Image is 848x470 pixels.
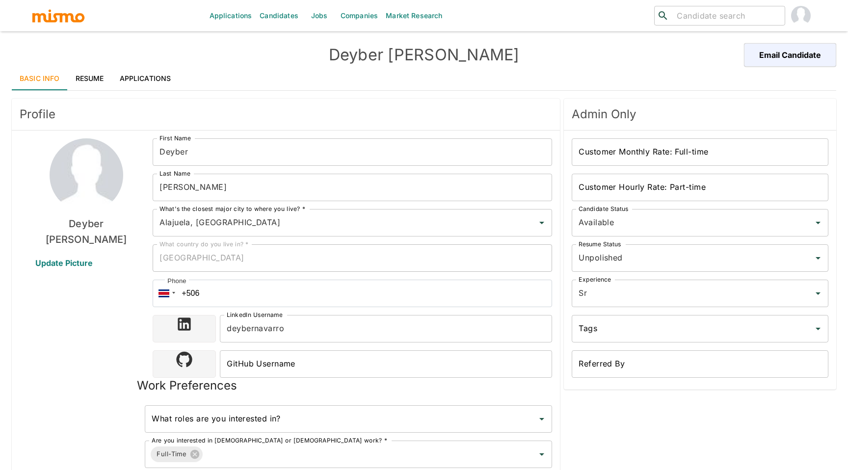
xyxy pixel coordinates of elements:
div: Full-Time [151,446,203,462]
h4: Deyber [PERSON_NAME] [218,45,630,65]
label: LinkedIn Username [227,311,283,319]
a: Resume [68,67,112,90]
label: What country do you live in? * [159,240,249,248]
button: Open [811,287,825,300]
img: logo [31,8,85,23]
button: Open [811,251,825,265]
img: Paola Pacheco [791,6,811,26]
input: 1 (702) 123-4567 [153,280,552,307]
label: Candidate Status [579,205,628,213]
button: Open [535,216,549,230]
label: Last Name [159,169,190,178]
button: Open [535,412,549,426]
label: What's the closest major city to where you live? * [159,205,305,213]
button: Open [811,216,825,230]
h6: Deyber [PERSON_NAME] [20,216,153,247]
a: Basic Info [12,67,68,90]
input: Candidate search [673,9,781,23]
label: Are you interested in [DEMOGRAPHIC_DATA] or [DEMOGRAPHIC_DATA] work? * [152,436,387,444]
span: Admin Only [572,106,828,122]
a: Applications [112,67,179,90]
label: Experience [579,275,611,284]
div: Phone [165,276,188,286]
img: Deyber Navarro Brenes [50,138,123,212]
span: Full-Time [151,448,192,460]
button: Open [535,447,549,461]
label: Resume Status [579,240,621,248]
div: Costa Rica: + 506 [153,280,178,307]
button: Open [811,322,825,336]
h5: Work Preferences [137,378,237,393]
span: Update Picture [24,251,105,275]
button: Email Candidate [744,43,836,67]
span: Profile [20,106,552,122]
label: First Name [159,134,191,142]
